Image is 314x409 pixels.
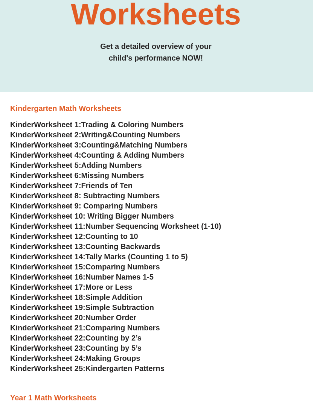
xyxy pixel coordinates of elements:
span: Writing [81,131,107,139]
span: Counting [81,141,114,149]
span: Simple Subtraction [85,303,154,312]
span: Counting by 2’s [85,334,142,342]
h3: Get a detailed overview of your child's performance NOW! [15,41,297,64]
a: KinderWorksheet 2:Writing&Counting Numbers [10,131,180,139]
span: Worksheet 10: Writing Bigger Numbers [34,212,174,220]
span: Kinder [10,171,34,179]
span: Number Sequencing Worksheet (1-10) [85,222,221,230]
span: Counting & Adding Numbers [81,151,184,159]
span: Kinder [10,364,34,373]
span: Worksheet 25: [34,364,85,373]
a: KinderWorksheet 3:Counting&Matching Numbers [10,141,187,149]
span: Kinder [10,252,34,261]
span: Worksheet 8: Subtracting Numbers [34,192,160,200]
span: Worksheet 2: [34,131,81,139]
iframe: Chat Widget [185,324,314,409]
a: KinderWorksheet 6:Missing Numbers [10,171,144,179]
span: Kinder [10,232,34,240]
span: Worksheet 12: [34,232,85,240]
span: More or Less [85,283,132,291]
span: Worksheet 20: [34,313,85,322]
span: Kinder [10,141,34,149]
span: Number Order [85,313,137,322]
span: Worksheet 13: [34,242,85,251]
span: Kinder [10,202,34,210]
span: Trading & Coloring Numbers [81,120,184,129]
span: Kinder [10,273,34,281]
span: Worksheet 23: [34,344,85,352]
span: Worksheet 3: [34,141,81,149]
span: Worksheet 18: [34,293,85,301]
span: Kinder [10,293,34,301]
span: Worksheet 24: [34,354,85,362]
span: Kinder [10,334,34,342]
span: Kinder [10,161,34,169]
span: Matching Numbers [120,141,187,149]
span: Adding Numbers [81,161,142,169]
span: Comparing Numbers [85,263,160,271]
span: Missing Numbers [81,171,144,179]
span: Counting by 5’s [85,344,142,352]
span: Kinder [10,131,34,139]
span: Kinder [10,242,34,251]
a: KinderWorksheet 10: Writing Bigger Numbers [10,212,174,220]
span: Worksheet 19: [34,303,85,312]
span: Counting Backwards [85,242,160,251]
span: Number Names 1-5 [85,273,154,281]
span: Worksheet 16: [34,273,85,281]
h3: Year 1 Math Worksheets [10,393,302,403]
span: Kinder [10,263,34,271]
span: Worksheet 17: [34,283,85,291]
span: Kinder [10,151,34,159]
span: Worksheet 4: [34,151,81,159]
span: Kinder [10,192,34,200]
span: Worksheet 21: [34,324,85,332]
span: Kinder [10,354,34,362]
a: KinderWorksheet 5:Adding Numbers [10,161,142,169]
span: Kinder [10,212,34,220]
span: Comparing Numbers [85,324,160,332]
span: Worksheet 15: [34,263,85,271]
span: Kinder [10,324,34,332]
span: Worksheet 6: [34,171,81,179]
span: Kinder [10,120,34,129]
span: Worksheet 11: [34,222,85,230]
span: Counting Numbers [113,131,180,139]
span: Kinder [10,222,34,230]
span: Worksheet 5: [34,161,81,169]
span: Counting to 10 [85,232,138,240]
span: Tally Marks (Counting 1 to 5) [85,252,188,261]
span: Worksheet 14: [34,252,85,261]
span: Worksheet 1: [34,120,81,129]
span: Simple Addition [85,293,142,301]
span: Kindergarten Patterns [85,364,165,373]
a: KinderWorksheet 9: Comparing Numbers [10,202,158,210]
span: Worksheet 7: [34,181,81,190]
a: KinderWorksheet 4:Counting & Adding Numbers [10,151,184,159]
span: Making Groups [85,354,140,362]
span: Worksheet 9: Comparing Numbers [34,202,158,210]
span: Kinder [10,283,34,291]
span: Kinder [10,303,34,312]
span: Worksheet 22: [34,334,85,342]
h3: Kindergarten Math Worksheets [10,103,302,113]
a: KinderWorksheet 7:Friends of Ten [10,181,133,190]
a: KinderWorksheet 8: Subtracting Numbers [10,192,160,200]
span: Kinder [10,344,34,352]
span: Kinder [10,181,34,190]
span: Friends of Ten [81,181,133,190]
span: Kinder [10,313,34,322]
a: KinderWorksheet 1:Trading & Coloring Numbers [10,120,184,129]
